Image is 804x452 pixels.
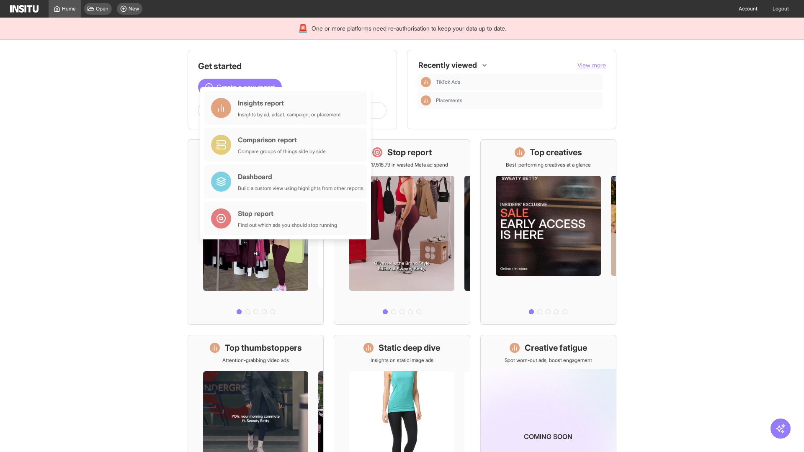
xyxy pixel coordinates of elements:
div: 🚨 [298,23,308,34]
a: What's live nowSee all active ads instantly [188,139,324,325]
span: TikTok Ads [436,79,460,85]
div: Insights [421,95,431,105]
h1: Static deep dive [379,342,440,354]
button: View more [577,61,606,69]
div: Find out which ads you should stop running [238,222,337,229]
h1: Top thumbstoppers [225,342,302,354]
h1: Stop report [387,146,432,158]
h1: Top creatives [530,146,582,158]
p: Save £17,516.79 in wasted Meta ad spend [356,162,448,168]
h1: Get started [198,60,387,72]
span: TikTok Ads [436,79,599,85]
span: Open [96,5,108,12]
div: Build a custom view using highlights from other reports [238,185,363,192]
img: Logo [10,5,39,13]
span: One or more platforms need re-authorisation to keep your data up to date. [312,24,506,33]
span: New [129,5,139,12]
span: Placements [436,97,599,104]
div: Insights report [238,98,341,108]
p: Attention-grabbing video ads [222,357,289,364]
button: Create a new report [198,79,282,95]
span: Placements [436,97,462,104]
div: Comparison report [238,135,326,145]
div: Stop report [238,208,337,218]
a: Top creativesBest-performing creatives at a glance [480,139,616,325]
div: Dashboard [238,172,363,182]
p: Best-performing creatives at a glance [506,162,591,168]
div: Compare groups of things side by side [238,148,326,155]
span: Create a new report [216,82,275,92]
a: Stop reportSave £17,516.79 in wasted Meta ad spend [334,139,470,325]
p: Insights on static image ads [371,357,433,364]
div: Insights by ad, adset, campaign, or placement [238,111,341,118]
div: Insights [421,77,431,87]
span: View more [577,62,606,69]
span: Home [62,5,76,12]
